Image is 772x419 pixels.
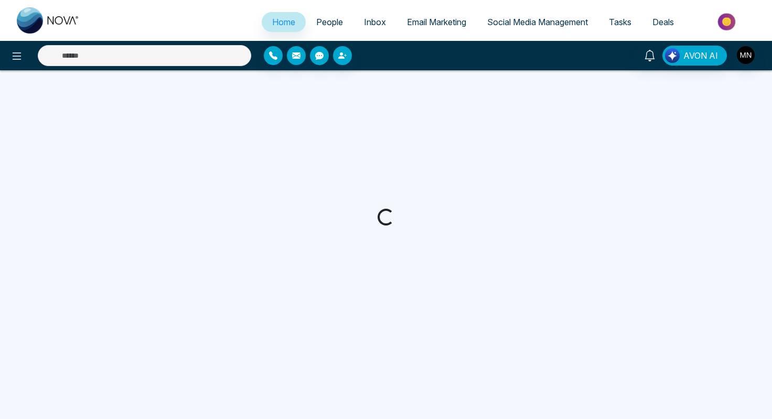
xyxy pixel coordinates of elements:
[642,12,684,32] a: Deals
[477,12,598,32] a: Social Media Management
[262,12,306,32] a: Home
[690,10,766,34] img: Market-place.gif
[652,17,674,27] span: Deals
[665,48,680,63] img: Lead Flow
[609,17,631,27] span: Tasks
[272,17,295,27] span: Home
[487,17,588,27] span: Social Media Management
[306,12,353,32] a: People
[396,12,477,32] a: Email Marketing
[316,17,343,27] span: People
[662,46,727,66] button: AVON AI
[683,49,718,62] span: AVON AI
[598,12,642,32] a: Tasks
[17,7,80,34] img: Nova CRM Logo
[737,46,755,64] img: User Avatar
[364,17,386,27] span: Inbox
[407,17,466,27] span: Email Marketing
[353,12,396,32] a: Inbox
